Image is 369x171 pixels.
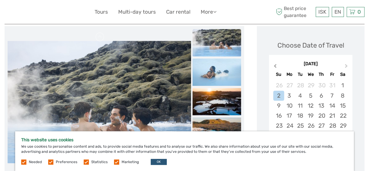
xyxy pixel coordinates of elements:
div: Choose Thursday, October 30th, 2025 [316,80,327,90]
div: Choose Friday, October 31st, 2025 [327,80,337,90]
img: f216d22835d84a2e8f6058e6c88ba296_slider_thumbnail.jpg [193,117,241,145]
div: Choose Friday, November 21st, 2025 [327,111,337,121]
div: Choose Wednesday, November 26th, 2025 [305,121,316,131]
div: Choose Thursday, December 4th, 2025 [316,131,327,141]
div: Choose Monday, October 27th, 2025 [284,80,295,90]
label: Statistics [91,159,108,165]
div: Choose Monday, November 10th, 2025 [284,101,295,111]
div: We [305,70,316,79]
div: Choose Monday, November 17th, 2025 [284,111,295,121]
div: Sa [337,70,348,79]
div: Choose Friday, December 5th, 2025 [327,131,337,141]
div: Tu [295,70,305,79]
div: Choose Sunday, November 16th, 2025 [273,111,284,121]
div: Choose Date of Travel [277,41,344,50]
div: Choose Friday, November 14th, 2025 [327,101,337,111]
button: Next Month [342,62,352,72]
a: More [201,8,216,16]
div: Choose Wednesday, November 5th, 2025 [305,91,316,101]
div: Choose Friday, November 28th, 2025 [327,121,337,131]
a: Tours [95,8,108,16]
span: Best price guarantee [274,5,314,18]
div: Choose Wednesday, December 3rd, 2025 [305,131,316,141]
div: [DATE] [269,61,352,67]
h5: This website uses cookies [21,137,348,142]
div: Choose Saturday, December 6th, 2025 [337,131,348,141]
button: Previous Month [270,62,279,72]
div: Mo [284,70,295,79]
div: We use cookies to personalise content and ads, to provide social media features and to analyse ou... [15,131,354,171]
div: Choose Sunday, November 23rd, 2025 [273,121,284,131]
div: Choose Sunday, November 2nd, 2025 [273,91,284,101]
div: Choose Saturday, November 8th, 2025 [337,91,348,101]
div: Choose Tuesday, December 2nd, 2025 [295,131,305,141]
label: Preferences [56,159,77,165]
div: Choose Tuesday, October 28th, 2025 [295,80,305,90]
img: 811391cfcce346129166c4f5c33747f0_main_slider.jpg [8,41,191,163]
div: Choose Wednesday, November 12th, 2025 [305,101,316,111]
div: EN [332,7,344,17]
img: d9bf8667d031459cbd5a0f097f6a92b7_slider_thumbnail.jpg [193,88,241,115]
div: Choose Thursday, November 13th, 2025 [316,101,327,111]
span: ISK [318,9,326,15]
div: month 2025-11 [271,80,350,141]
button: OK [151,159,167,165]
label: Marketing [122,159,139,165]
a: Multi-day tours [118,8,156,16]
div: Choose Monday, November 24th, 2025 [284,121,295,131]
div: Choose Thursday, November 20th, 2025 [316,111,327,121]
div: Choose Monday, November 3rd, 2025 [284,91,295,101]
div: Choose Saturday, November 22nd, 2025 [337,111,348,121]
img: 632-1a1f61c2-ab70-46c5-a88f-57c82c74ba0d_logo_small.jpg [5,5,35,19]
div: Choose Saturday, November 1st, 2025 [337,80,348,90]
div: Choose Friday, November 7th, 2025 [327,91,337,101]
div: Choose Monday, December 1st, 2025 [284,131,295,141]
div: Su [273,70,284,79]
div: Choose Tuesday, November 11th, 2025 [295,101,305,111]
span: 0 [357,9,362,15]
div: Choose Thursday, November 27th, 2025 [316,121,327,131]
div: Choose Tuesday, November 18th, 2025 [295,111,305,121]
div: Choose Sunday, October 26th, 2025 [273,80,284,90]
div: Th [316,70,327,79]
div: Choose Sunday, November 30th, 2025 [273,131,284,141]
div: Choose Thursday, November 6th, 2025 [316,91,327,101]
label: Needed [29,159,42,165]
a: Car rental [166,8,190,16]
div: Choose Wednesday, October 29th, 2025 [305,80,316,90]
img: 811391cfcce346129166c4f5c33747f0_slider_thumbnail.jpg [193,29,241,56]
button: Open LiveChat chat widget [70,9,77,17]
div: Choose Sunday, November 9th, 2025 [273,101,284,111]
div: Fr [327,70,337,79]
div: Choose Tuesday, November 4th, 2025 [295,91,305,101]
p: We're away right now. Please check back later! [8,11,69,15]
div: Choose Saturday, November 15th, 2025 [337,101,348,111]
div: Choose Wednesday, November 19th, 2025 [305,111,316,121]
img: 074d1b25433144c697119fb130ce2944_slider_thumbnail.jpg [193,59,241,86]
div: Choose Tuesday, November 25th, 2025 [295,121,305,131]
div: Choose Saturday, November 29th, 2025 [337,121,348,131]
